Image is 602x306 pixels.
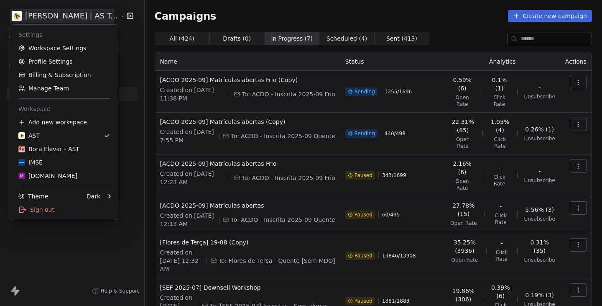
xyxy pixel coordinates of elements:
[13,102,115,116] div: Workspace
[18,132,25,139] img: Logo%202022%20quad.jpg
[13,203,115,216] div: Sign out
[87,192,100,201] div: Dark
[18,159,25,166] img: RENNOVE.png
[18,158,43,167] div: IMSE
[13,41,115,55] a: Workspace Settings
[18,172,77,180] div: [DOMAIN_NAME]
[13,28,115,41] div: Settings
[13,68,115,82] a: Billing & Subscription
[18,145,79,153] div: Bora Elevar - AST
[18,146,25,152] img: Amanda%202024.png
[13,116,115,129] div: Add new workspace
[20,173,24,179] span: m
[13,82,115,95] a: Manage Team
[18,131,40,140] div: AST
[13,55,115,68] a: Profile Settings
[18,192,48,201] div: Theme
